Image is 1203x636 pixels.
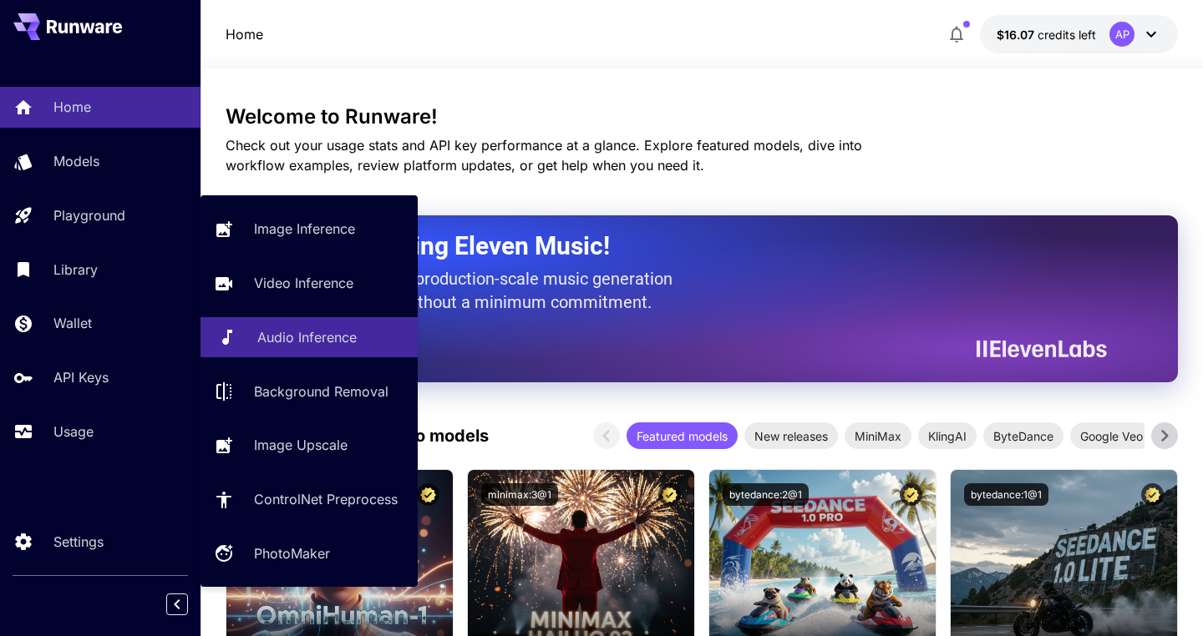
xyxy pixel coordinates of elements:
[226,24,263,44] p: Home
[980,15,1178,53] button: $16.06579
[226,137,862,174] span: Check out your usage stats and API key performance at a glance. Explore featured models, dive int...
[964,483,1048,506] button: bytedance:1@1
[53,313,92,333] p: Wallet
[1109,22,1134,47] div: AP
[627,427,738,445] span: Featured models
[53,532,104,552] p: Settings
[1070,427,1153,445] span: Google Veo
[166,593,188,615] button: Collapse sidebar
[53,367,109,387] p: API Keys
[900,483,922,506] button: Certified Model – Vetted for best performance and includes a commercial license.
[200,317,418,358] a: Audio Inference
[658,483,681,506] button: Certified Model – Vetted for best performance and includes a commercial license.
[53,97,91,117] p: Home
[417,483,439,506] button: Certified Model – Vetted for best performance and includes a commercial license.
[200,263,418,304] a: Video Inference
[200,533,418,574] a: PhotoMaker
[254,219,355,239] p: Image Inference
[1141,483,1164,506] button: Certified Model – Vetted for best performance and includes a commercial license.
[254,273,353,293] p: Video Inference
[257,327,357,347] p: Audio Inference
[267,267,685,314] p: The only way to get production-scale music generation from Eleven Labs without a minimum commitment.
[997,26,1096,43] div: $16.06579
[179,589,200,619] div: Collapse sidebar
[723,483,809,506] button: bytedance:2@1
[1038,28,1096,42] span: credits left
[200,371,418,411] a: Background Removal
[53,205,125,225] p: Playground
[254,489,398,509] p: ControlNet Preprocess
[53,260,98,280] p: Library
[254,381,388,401] p: Background Removal
[200,209,418,250] a: Image Inference
[254,435,348,455] p: Image Upscale
[481,483,558,506] button: minimax:3@1
[226,24,263,44] nav: breadcrumb
[267,230,1094,262] h2: Now Supporting Eleven Music!
[997,28,1038,42] span: $16.07
[918,427,977,445] span: KlingAI
[983,427,1063,445] span: ByteDance
[254,543,330,563] p: PhotoMaker
[226,105,1178,129] h3: Welcome to Runware!
[53,421,94,442] p: Usage
[200,479,418,520] a: ControlNet Preprocess
[744,427,838,445] span: New releases
[53,151,99,171] p: Models
[200,425,418,466] a: Image Upscale
[845,427,911,445] span: MiniMax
